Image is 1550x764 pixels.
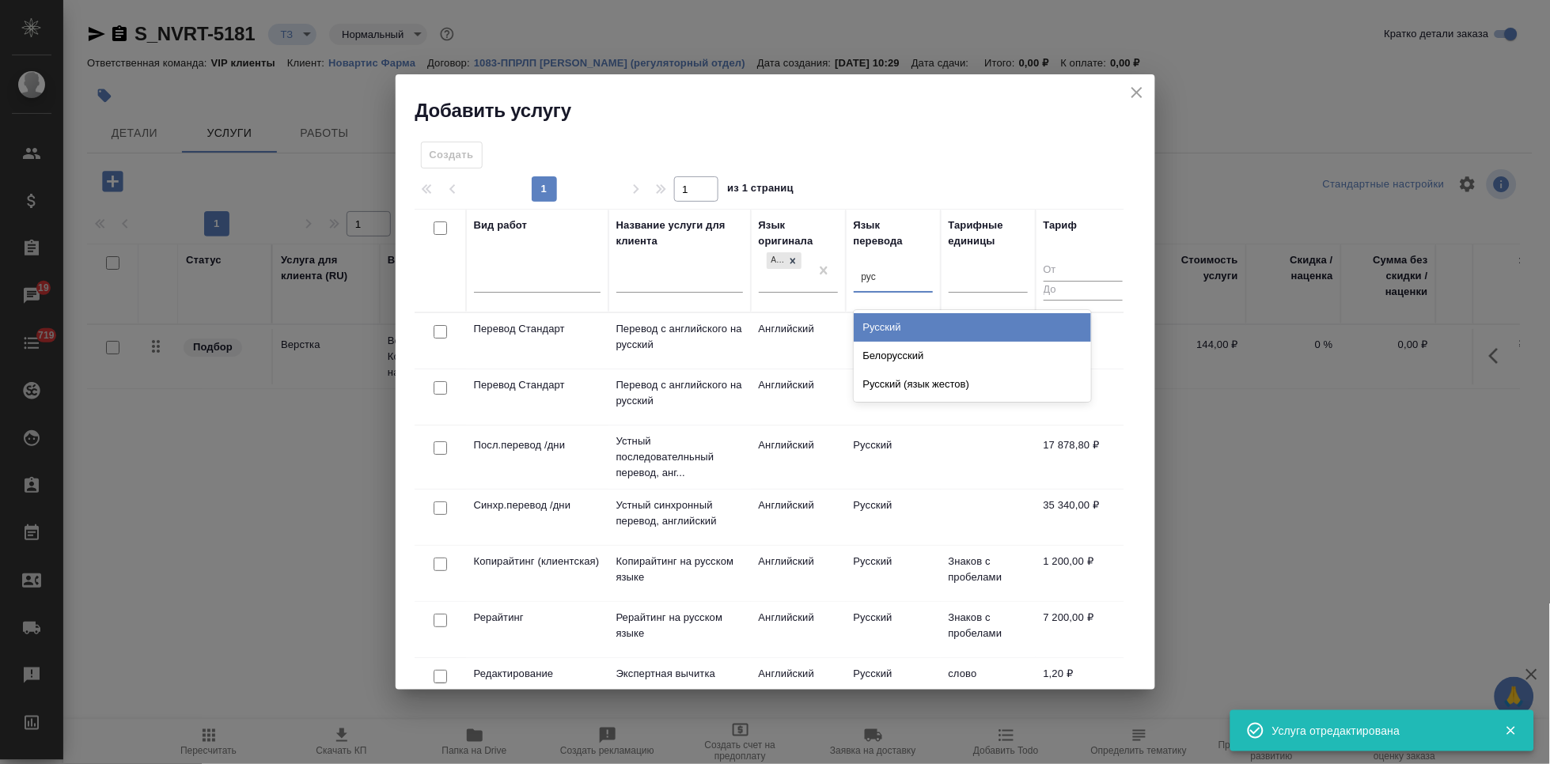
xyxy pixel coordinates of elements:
[846,546,941,601] td: Русский
[846,313,941,369] td: Русский
[751,313,846,369] td: Английский
[616,321,743,353] p: Перевод с английского на русский
[751,602,846,657] td: Английский
[751,546,846,601] td: Английский
[1036,490,1131,545] td: 35 340,00 ₽
[751,429,846,485] td: Английский
[616,217,743,249] div: Название услуги для клиента
[846,602,941,657] td: Русский
[854,313,1091,342] div: Русский
[1044,261,1123,281] input: От
[474,610,601,626] p: Рерайтинг
[474,437,601,453] p: Посл.перевод /дни
[474,321,601,337] p: Перевод Стандарт
[1036,429,1131,485] td: 17 878,80 ₽
[941,546,1036,601] td: Знаков с пробелами
[415,98,1155,123] h2: Добавить услугу
[1036,546,1131,601] td: 1 200,00 ₽
[941,602,1036,657] td: Знаков с пробелами
[846,429,941,485] td: Русский
[616,666,743,682] p: Экспертная вычитка
[474,217,528,233] div: Вид работ
[1036,658,1131,713] td: 1,20 ₽
[854,342,1091,370] div: Белорусский
[941,658,1036,713] td: слово
[854,370,1091,399] div: Русский (язык жестов)
[728,179,794,202] span: из 1 страниц
[846,658,941,713] td: Русский
[949,217,1028,249] div: Тарифные единицы
[846,490,941,545] td: Русский
[616,433,743,481] p: Устный последователньный перевод, анг...
[474,666,601,682] p: Редактирование
[1495,724,1527,738] button: Закрыть
[854,217,933,249] div: Язык перевода
[1125,81,1149,104] button: close
[616,497,743,529] p: Устный синхронный перевод, английский
[474,554,601,569] p: Копирайтинг (клиентская)
[616,554,743,585] p: Копирайтинг на русском языке
[1044,217,1078,233] div: Тариф
[1272,723,1481,739] div: Услуга отредактирована
[759,217,838,249] div: Язык оригинала
[616,377,743,409] p: Перевод с английского на русский
[846,369,941,425] td: Русский
[616,610,743,641] p: Рерайтинг на русском языке
[765,251,803,270] div: Английский
[1044,281,1123,301] input: До
[751,490,846,545] td: Английский
[767,252,784,269] div: Английский
[474,497,601,513] p: Синхр.перевод /дни
[474,377,601,393] p: Перевод Стандарт
[1036,602,1131,657] td: 7 200,00 ₽
[751,369,846,425] td: Английский
[751,658,846,713] td: Английский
